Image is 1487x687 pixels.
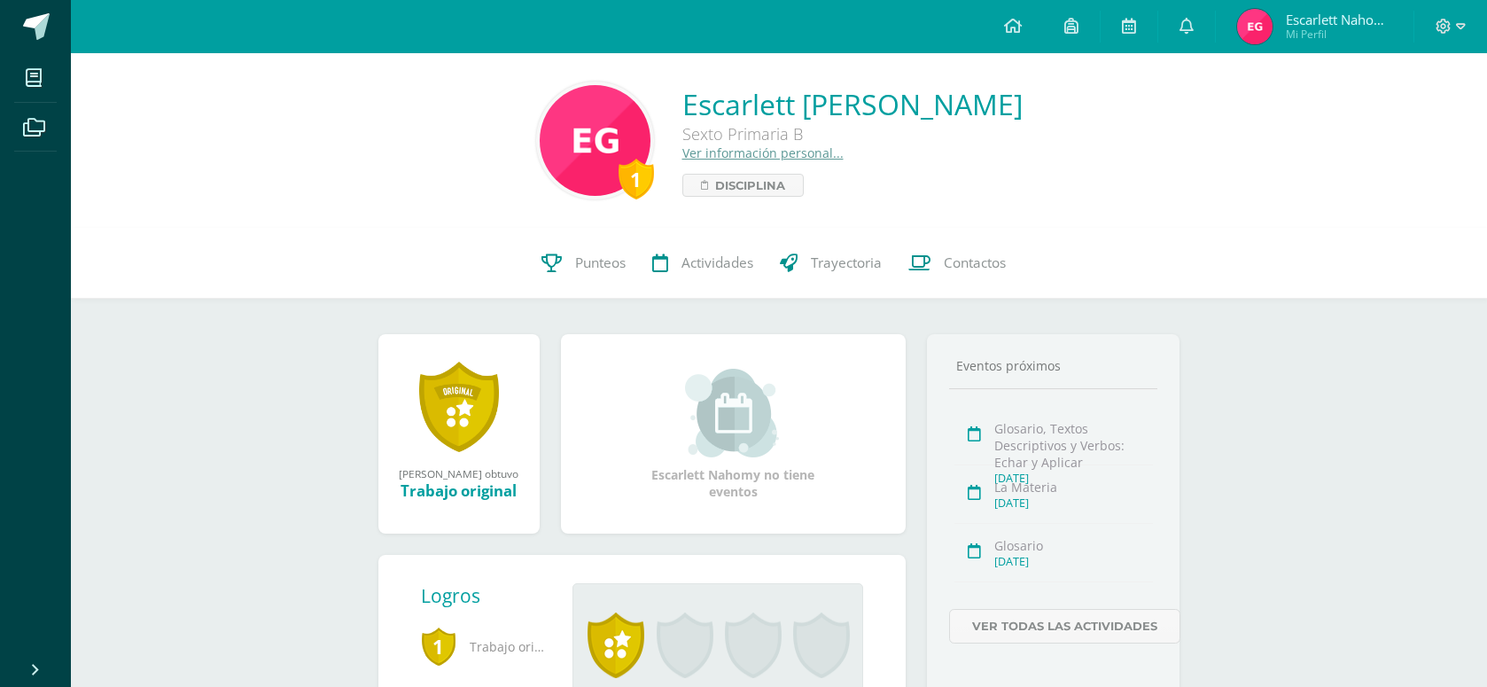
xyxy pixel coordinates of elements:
span: Disciplina [715,175,785,196]
a: Contactos [895,228,1019,299]
span: Punteos [575,254,626,272]
span: 1 [421,626,456,667]
div: Logros [421,583,559,608]
div: [DATE] [994,496,1153,511]
span: Trabajo original [421,622,545,671]
div: 1 [619,159,654,199]
span: Mi Perfil [1286,27,1392,42]
img: ed07e8d53413adfd3c97f4b9d7f54d20.png [1237,9,1273,44]
a: Ver información personal... [682,144,844,161]
span: Actividades [681,254,753,272]
div: Glosario, Textos Descriptivos y Verbos: Echar y Aplicar [994,420,1153,471]
span: Escarlett Nahomy [1286,11,1392,28]
div: La Materia [994,479,1153,496]
div: [PERSON_NAME] obtuvo [396,466,522,480]
a: Trayectoria [767,228,895,299]
div: Trabajo original [396,480,522,501]
a: Ver todas las actividades [949,609,1180,644]
div: Sexto Primaria B [682,123,1023,144]
a: Actividades [639,228,767,299]
a: Disciplina [682,174,804,197]
div: Escarlett Nahomy no tiene eventos [644,369,821,500]
span: Trayectoria [811,254,882,272]
a: Punteos [528,228,639,299]
div: Eventos próximos [949,357,1158,374]
span: Contactos [944,254,1006,272]
div: Glosario [994,537,1153,554]
div: [DATE] [994,554,1153,569]
img: event_small.png [685,369,782,457]
a: Escarlett [PERSON_NAME] [682,85,1023,123]
img: 4eb6401686d11577253cb0abf85f730f.png [540,85,650,196]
